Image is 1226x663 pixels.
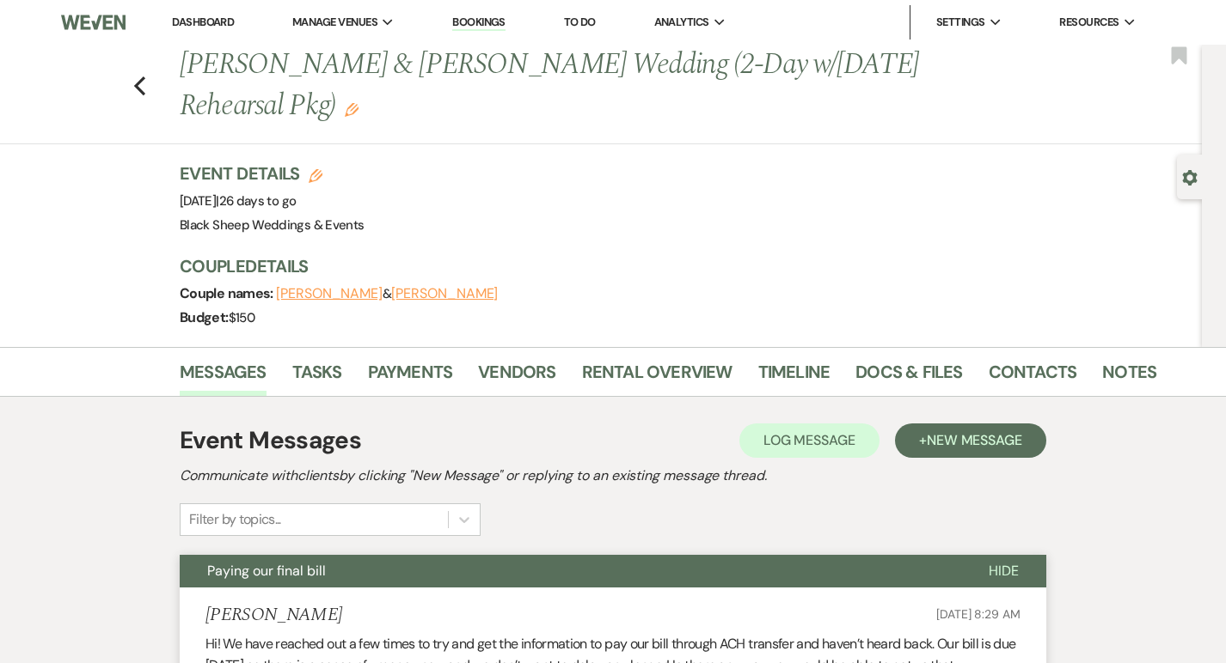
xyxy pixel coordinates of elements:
a: Contacts [989,358,1077,396]
a: Docs & Files [855,358,962,396]
span: Couple names: [180,284,276,302]
h1: [PERSON_NAME] & [PERSON_NAME] Wedding (2-Day w/[DATE] Rehearsal Pkg) [180,45,950,126]
span: 26 days to go [219,192,297,210]
span: Budget: [180,308,229,326]
span: Settings [936,14,985,31]
button: Open lead details [1182,168,1198,185]
h3: Event Details [180,161,364,186]
span: New Message [927,431,1022,449]
span: Hide [989,562,1019,580]
a: To Do [564,15,596,29]
a: Payments [368,358,453,396]
span: $150 [229,309,254,326]
span: | [216,192,296,210]
span: [DATE] [180,192,296,210]
h5: [PERSON_NAME] [205,605,342,626]
a: Messages [180,358,267,396]
span: Manage Venues [292,14,377,31]
span: Log Message [763,431,855,449]
button: Log Message [739,423,880,458]
button: Edit [345,101,359,117]
span: Black Sheep Weddings & Events [180,216,364,234]
img: Weven Logo [61,4,126,40]
button: [PERSON_NAME] [391,287,498,301]
a: Vendors [478,358,555,396]
a: Tasks [292,358,342,396]
a: Notes [1102,358,1156,396]
button: Paying our final bill [180,555,961,587]
button: +New Message [895,423,1046,458]
a: Dashboard [172,15,234,29]
span: & [276,285,498,302]
span: Resources [1059,14,1119,31]
span: [DATE] 8:29 AM [936,606,1021,622]
a: Rental Overview [582,358,733,396]
h2: Communicate with clients by clicking "New Message" or replying to an existing message thread. [180,465,1046,486]
span: Analytics [654,14,709,31]
div: Filter by topics... [189,509,281,530]
span: Paying our final bill [207,562,326,580]
button: Hide [961,555,1046,587]
button: [PERSON_NAME] [276,287,383,301]
h3: Couple Details [180,254,1143,278]
a: Bookings [452,15,506,31]
a: Timeline [758,358,831,396]
h1: Event Messages [180,423,361,459]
